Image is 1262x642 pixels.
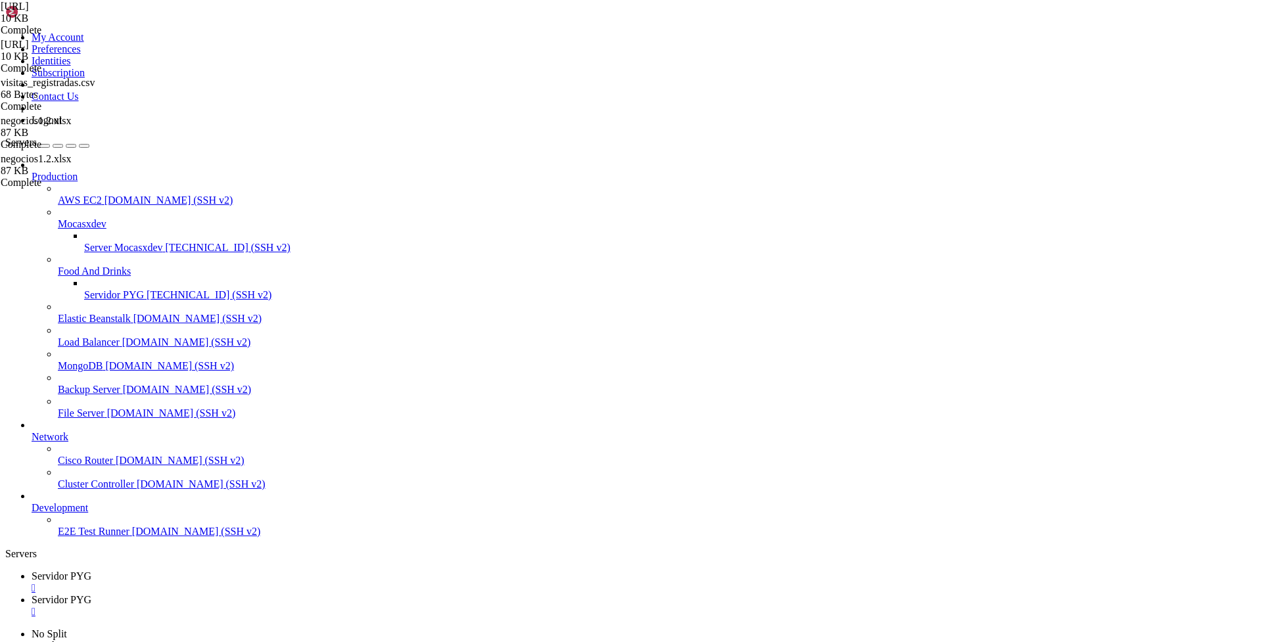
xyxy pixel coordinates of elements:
[1,115,72,126] span: negocios1.2.xlsx
[1,89,132,101] div: 68 Bytes
[1,101,132,112] div: Complete
[1,39,132,62] span: ventas1.3.py
[1,77,132,101] span: visitas_registradas.csv
[1,77,95,88] span: visitas_registradas.csv
[1,62,132,74] div: Complete
[1,127,132,139] div: 87 KB
[1,177,132,189] div: Complete
[1,153,72,164] span: negocios1.2.xlsx
[1,39,29,50] span: [URL]
[1,165,132,177] div: 87 KB
[1,139,132,150] div: Complete
[1,153,132,177] span: negocios1.2.xlsx
[1,1,29,12] span: [URL]
[1,12,132,24] div: 10 KB
[1,115,132,139] span: negocios1.2.xlsx
[1,24,132,36] div: Complete
[1,51,132,62] div: 10 KB
[1,1,132,24] span: ventas1.3.py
